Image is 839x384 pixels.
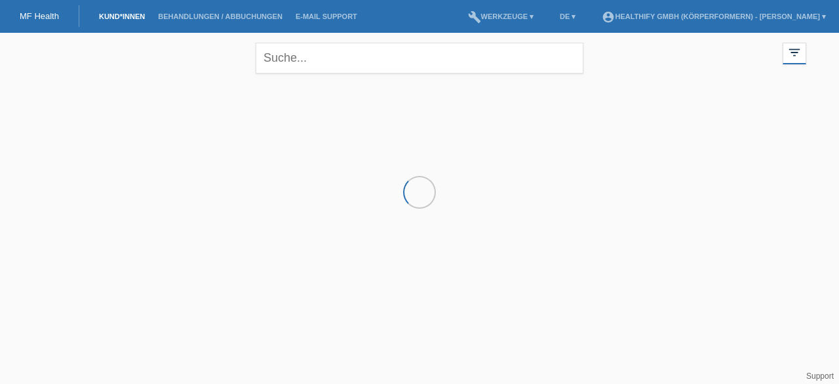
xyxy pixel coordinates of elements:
a: account_circleHealthify GmbH (Körperformern) - [PERSON_NAME] ▾ [595,12,832,20]
a: Support [806,372,834,381]
a: DE ▾ [553,12,582,20]
input: Suche... [256,43,583,74]
a: buildWerkzeuge ▾ [461,12,541,20]
i: filter_list [787,45,802,60]
i: account_circle [602,11,615,24]
a: E-Mail Support [289,12,364,20]
i: build [468,11,481,24]
a: MF Health [20,11,59,21]
a: Behandlungen / Abbuchungen [151,12,289,20]
a: Kund*innen [92,12,151,20]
